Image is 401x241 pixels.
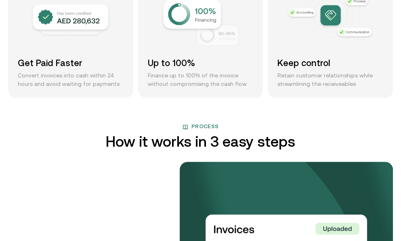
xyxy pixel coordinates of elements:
[106,135,295,149] h2: How it works in 3 easy steps
[148,71,254,88] p: Finance up to 100% of the invoice without compromising the cash flow
[148,56,254,70] h3: Up to 100%
[30,3,111,38] img: Get paid faster
[18,56,124,70] h3: Get Paid Faster
[277,71,383,88] p: Retain customer relationships while streamlining the receiveables
[277,56,383,70] h3: Keep control
[18,71,124,88] p: Convert invoices into cash within 24 hours and avoid waiting for payments
[183,124,188,130] img: book
[191,122,218,132] span: Process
